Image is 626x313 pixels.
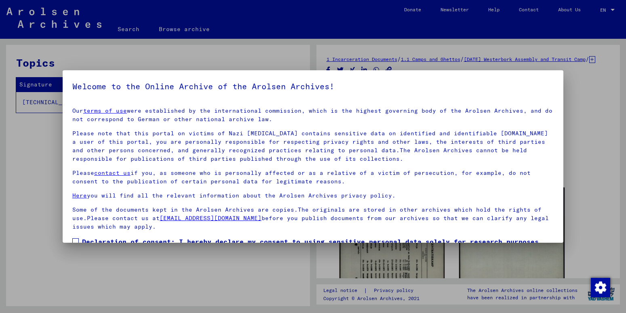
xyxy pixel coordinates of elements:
a: [EMAIL_ADDRESS][DOMAIN_NAME] [160,214,261,222]
p: Our were established by the international commission, which is the highest governing body of the ... [72,107,554,124]
a: terms of use [83,107,127,114]
p: you will find all the relevant information about the Arolsen Archives privacy policy. [72,191,554,200]
h5: Welcome to the Online Archive of the Arolsen Archives! [72,80,554,93]
span: Declaration of consent: I hereby declare my consent to using sensitive personal data solely for r... [82,237,554,266]
p: Please if you, as someone who is personally affected or as a relative of a victim of persecution,... [72,169,554,186]
img: Change consent [591,278,610,297]
a: Here [72,192,87,199]
p: Please note that this portal on victims of Nazi [MEDICAL_DATA] contains sensitive data on identif... [72,129,554,163]
p: Some of the documents kept in the Arolsen Archives are copies.The originals are stored in other a... [72,206,554,231]
a: contact us [94,169,131,176]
